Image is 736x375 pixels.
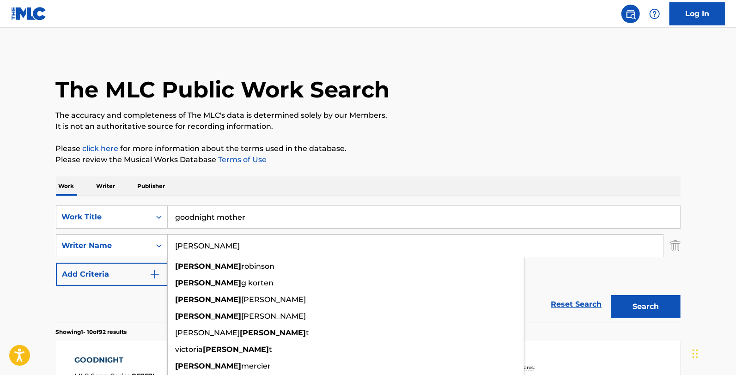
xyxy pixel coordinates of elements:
[56,206,681,323] form: Search Form
[74,355,156,366] div: GOODNIGHT
[62,240,145,251] div: Writer Name
[62,212,145,223] div: Work Title
[669,2,725,25] a: Log In
[56,110,681,121] p: The accuracy and completeness of The MLC's data is determined solely by our Members.
[56,143,681,154] p: Please for more information about the terms used in the database.
[56,76,390,103] h1: The MLC Public Work Search
[306,328,310,337] span: t
[176,295,242,304] strong: [PERSON_NAME]
[693,340,698,368] div: Drag
[242,312,306,321] span: [PERSON_NAME]
[242,278,274,287] span: g korten
[240,328,306,337] strong: [PERSON_NAME]
[83,144,119,153] a: click here
[56,121,681,132] p: It is not an authoritative source for recording information.
[176,278,242,287] strong: [PERSON_NAME]
[242,295,306,304] span: [PERSON_NAME]
[649,8,660,19] img: help
[645,5,664,23] div: Help
[135,176,168,196] p: Publisher
[11,7,47,20] img: MLC Logo
[176,312,242,321] strong: [PERSON_NAME]
[625,8,636,19] img: search
[94,176,118,196] p: Writer
[217,155,267,164] a: Terms of Use
[621,5,640,23] a: Public Search
[56,154,681,165] p: Please review the Musical Works Database
[269,345,273,354] span: t
[242,362,271,370] span: mercier
[56,176,77,196] p: Work
[176,262,242,271] strong: [PERSON_NAME]
[176,345,203,354] span: victoria
[203,345,269,354] strong: [PERSON_NAME]
[56,263,168,286] button: Add Criteria
[547,294,607,315] a: Reset Search
[176,328,240,337] span: [PERSON_NAME]
[611,295,681,318] button: Search
[690,331,736,375] iframe: Chat Widget
[149,269,160,280] img: 9d2ae6d4665cec9f34b9.svg
[176,362,242,370] strong: [PERSON_NAME]
[242,262,275,271] span: robinson
[56,328,127,336] p: Showing 1 - 10 of 92 results
[670,234,681,257] img: Delete Criterion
